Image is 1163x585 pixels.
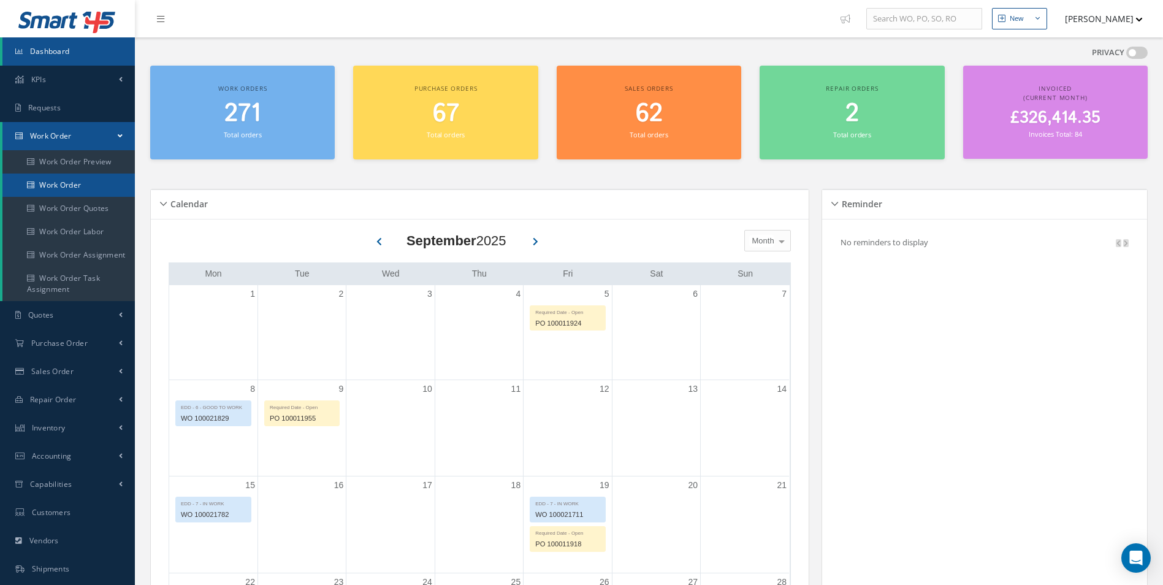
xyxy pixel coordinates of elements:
td: September 16, 2025 [257,476,346,573]
a: September 7, 2025 [779,285,789,303]
div: 2025 [406,231,506,251]
div: Required Date - Open [530,527,604,537]
td: September 11, 2025 [435,380,523,476]
span: Capabilities [30,479,72,489]
a: Work Order [2,174,135,197]
a: Friday [560,266,575,281]
span: 62 [636,96,663,131]
span: Purchase Order [31,338,88,348]
a: Saturday [647,266,665,281]
td: September 13, 2025 [612,380,700,476]
span: Purchase orders [414,84,478,93]
td: September 2, 2025 [257,285,346,380]
span: 271 [224,96,261,131]
div: PO 100011955 [265,411,339,426]
a: Sales orders 62 Total orders [557,66,741,159]
small: Total orders [224,130,262,139]
a: September 16, 2025 [332,476,346,494]
span: £326,414.35 [1010,106,1100,130]
a: Work Order Task Assignment [2,267,135,301]
a: September 3, 2025 [425,285,435,303]
button: [PERSON_NAME] [1053,7,1143,31]
a: September 10, 2025 [420,380,435,398]
span: Quotes [28,310,54,320]
a: Repair orders 2 Total orders [760,66,944,159]
span: Repair Order [30,394,77,405]
td: September 8, 2025 [169,380,257,476]
span: 2 [845,96,859,131]
small: Total orders [630,130,668,139]
td: September 5, 2025 [524,285,612,380]
span: Customers [32,507,71,518]
td: September 9, 2025 [257,380,346,476]
td: September 4, 2025 [435,285,523,380]
div: PO 100011918 [530,537,604,551]
a: September 5, 2025 [602,285,612,303]
td: September 15, 2025 [169,476,257,573]
td: September 19, 2025 [524,476,612,573]
span: Month [749,235,774,247]
p: No reminders to display [841,237,928,248]
a: Work Order Quotes [2,197,135,220]
span: Shipments [32,564,70,574]
small: Total orders [833,130,871,139]
a: Wednesday [379,266,402,281]
small: Total orders [427,130,465,139]
div: EDD - 7 - IN WORK [176,497,251,508]
a: September 18, 2025 [509,476,524,494]
a: Dashboard [2,37,135,66]
a: Work Order [2,122,135,150]
a: September 6, 2025 [690,285,700,303]
b: September [406,233,476,248]
a: September 12, 2025 [597,380,612,398]
a: September 1, 2025 [248,285,257,303]
a: September 20, 2025 [685,476,700,494]
a: September 9, 2025 [337,380,346,398]
a: Thursday [470,266,489,281]
a: September 14, 2025 [774,380,789,398]
input: Search WO, PO, SO, RO [866,8,982,30]
div: New [1010,13,1024,24]
a: September 2, 2025 [337,285,346,303]
div: Required Date - Open [530,306,604,316]
td: September 14, 2025 [701,380,789,476]
button: New [992,8,1047,29]
span: Dashboard [30,46,70,56]
a: Purchase orders 67 Total orders [353,66,538,159]
div: WO 100021711 [530,508,604,522]
td: September 18, 2025 [435,476,523,573]
span: Work Order [30,131,72,141]
span: Sales orders [625,84,673,93]
td: September 12, 2025 [524,380,612,476]
label: PRIVACY [1092,47,1124,59]
h5: Reminder [838,195,882,210]
span: Sales Order [31,366,74,377]
div: PO 100011924 [530,316,604,331]
td: September 7, 2025 [701,285,789,380]
span: Vendors [29,535,59,546]
span: KPIs [31,74,46,85]
a: Invoiced (Current Month) £326,414.35 Invoices Total: 84 [963,66,1148,159]
small: Invoices Total: 84 [1029,129,1081,139]
span: Requests [28,102,61,113]
span: Inventory [32,422,66,433]
div: EDD - 6 - GOOD TO WORK [176,401,251,411]
span: Invoiced [1039,84,1072,93]
a: September 19, 2025 [597,476,612,494]
span: 67 [433,96,459,131]
a: September 13, 2025 [685,380,700,398]
div: WO 100021782 [176,508,251,522]
td: September 6, 2025 [612,285,700,380]
a: September 17, 2025 [420,476,435,494]
div: EDD - 7 - IN WORK [530,497,604,508]
a: September 15, 2025 [243,476,257,494]
td: September 1, 2025 [169,285,257,380]
span: Repair orders [826,84,878,93]
td: September 10, 2025 [346,380,435,476]
a: Work Order Labor [2,220,135,243]
a: Work orders 271 Total orders [150,66,335,159]
a: Monday [202,266,224,281]
a: Work Order Preview [2,150,135,174]
div: WO 100021829 [176,411,251,426]
td: September 17, 2025 [346,476,435,573]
